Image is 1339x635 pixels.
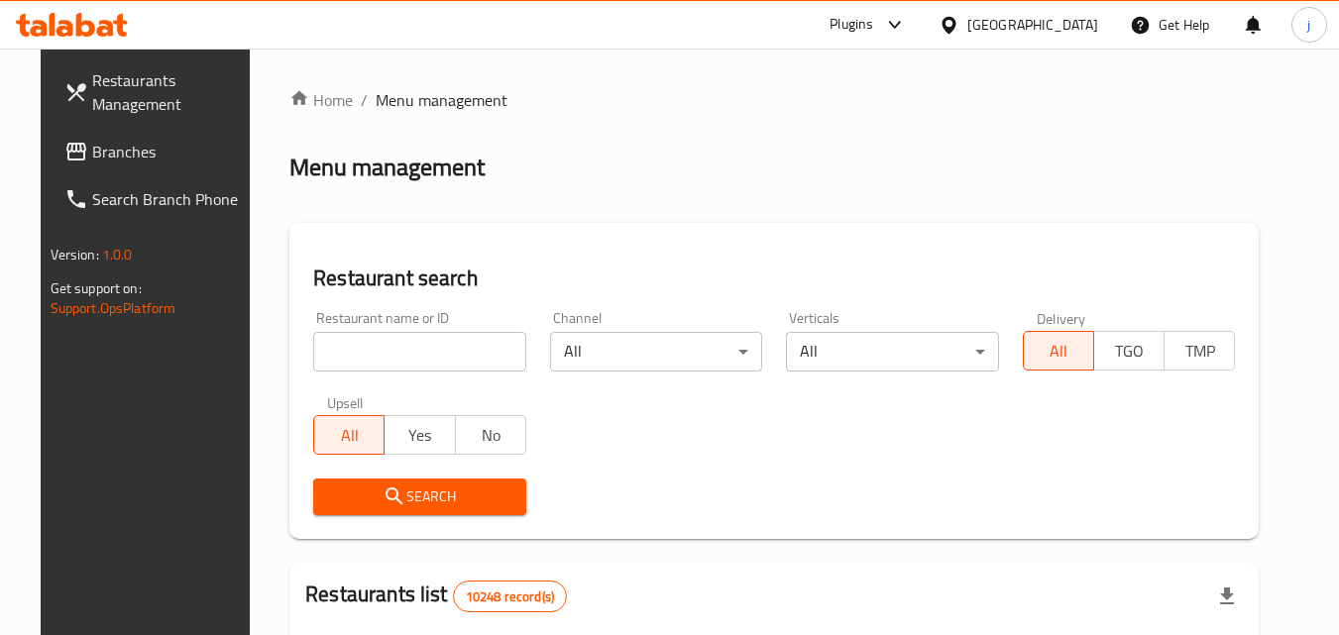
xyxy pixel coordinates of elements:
[1023,331,1094,370] button: All
[830,13,873,37] div: Plugins
[1093,331,1165,370] button: TGO
[1102,337,1157,366] span: TGO
[51,242,99,267] span: Version:
[313,415,385,455] button: All
[329,484,510,509] span: Search
[51,275,142,301] span: Get support on:
[289,88,1259,112] nav: breadcrumb
[289,88,353,112] a: Home
[384,415,455,455] button: Yes
[92,140,249,163] span: Branches
[102,242,133,267] span: 1.0.0
[305,580,567,612] h2: Restaurants list
[786,332,999,371] div: All
[550,332,763,371] div: All
[967,14,1098,36] div: [GEOGRAPHIC_DATA]
[51,295,176,321] a: Support.OpsPlatform
[1172,337,1227,366] span: TMP
[313,264,1235,293] h2: Restaurant search
[1203,573,1251,620] div: Export file
[289,152,485,183] h2: Menu management
[92,187,249,211] span: Search Branch Phone
[49,128,265,175] a: Branches
[392,421,447,450] span: Yes
[49,175,265,223] a: Search Branch Phone
[455,415,526,455] button: No
[322,421,377,450] span: All
[453,581,567,612] div: Total records count
[1037,311,1086,325] label: Delivery
[464,421,518,450] span: No
[1032,337,1086,366] span: All
[327,395,364,409] label: Upsell
[92,68,249,116] span: Restaurants Management
[49,56,265,128] a: Restaurants Management
[361,88,368,112] li: /
[313,332,526,371] input: Search for restaurant name or ID..
[313,478,526,515] button: Search
[1307,14,1310,36] span: j
[1164,331,1235,370] button: TMP
[376,88,507,112] span: Menu management
[454,587,566,606] span: 10248 record(s)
